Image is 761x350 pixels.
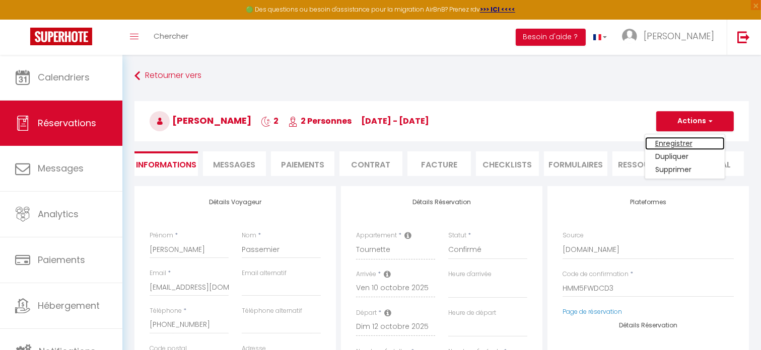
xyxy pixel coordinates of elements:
[150,269,166,278] label: Email
[38,162,84,174] span: Messages
[271,151,334,176] li: Paiements
[737,31,750,43] img: logout
[150,231,173,240] label: Prénom
[38,299,100,312] span: Hébergement
[150,199,321,206] h4: Détails Voyageur
[150,306,182,316] label: Téléphone
[407,151,471,176] li: Facture
[563,322,734,329] h4: Détails Réservation
[480,5,515,14] a: >>> ICI <<<<
[261,115,279,127] span: 2
[448,308,496,318] label: Heure de départ
[356,308,377,318] label: Départ
[242,306,302,316] label: Téléphone alternatif
[614,20,727,55] a: ... [PERSON_NAME]
[563,231,584,240] label: Source
[448,270,492,279] label: Heure d'arrivée
[356,231,397,240] label: Appartement
[622,29,637,44] img: ...
[134,151,198,176] li: Informations
[146,20,196,55] a: Chercher
[644,30,714,42] span: [PERSON_NAME]
[288,115,352,127] span: 2 Personnes
[38,117,96,129] span: Réservations
[645,163,725,176] a: Supprimer
[544,151,607,176] li: FORMULAIRES
[38,71,90,83] span: Calendriers
[476,151,539,176] li: CHECKLISTS
[242,269,287,278] label: Email alternatif
[563,307,622,316] a: Page de réservation
[38,208,79,220] span: Analytics
[563,270,629,279] label: Code de confirmation
[38,253,85,266] span: Paiements
[656,111,734,131] button: Actions
[516,29,586,46] button: Besoin d'aide ?
[563,199,734,206] h4: Plateformes
[361,115,429,127] span: [DATE] - [DATE]
[612,151,676,176] li: Ressources
[356,199,527,206] h4: Détails Réservation
[356,270,376,279] label: Arrivée
[154,31,188,41] span: Chercher
[645,150,725,163] a: Dupliquer
[339,151,403,176] li: Contrat
[242,231,256,240] label: Nom
[645,137,725,150] a: Enregistrer
[30,28,92,45] img: Super Booking
[213,159,255,170] span: Messages
[150,114,251,127] span: [PERSON_NAME]
[134,67,749,85] a: Retourner vers
[448,231,466,240] label: Statut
